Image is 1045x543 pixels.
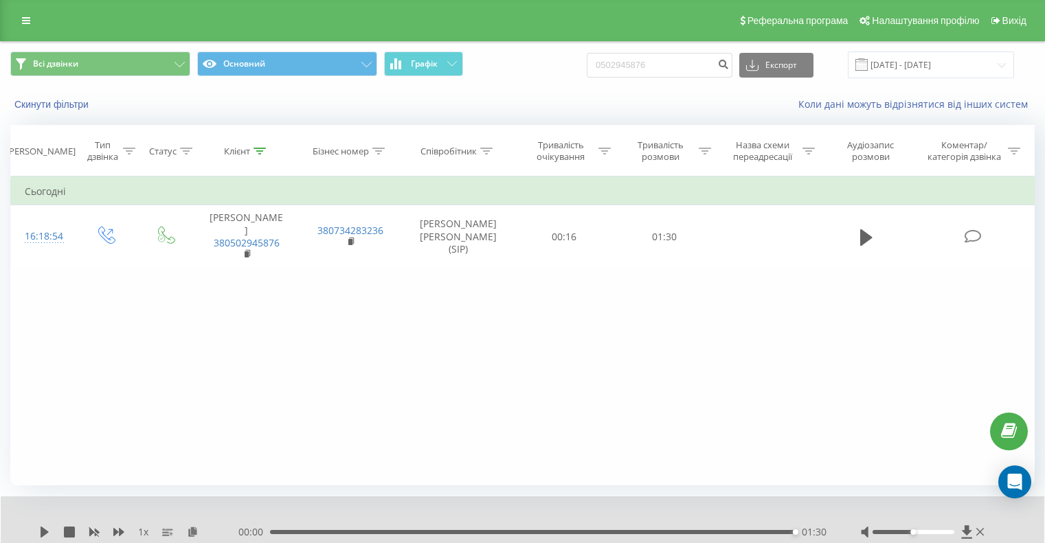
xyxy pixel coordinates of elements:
[739,53,813,78] button: Експорт
[194,205,298,268] td: [PERSON_NAME]
[197,51,377,76] button: Основний
[515,205,614,268] td: 00:16
[6,146,76,157] div: [PERSON_NAME]
[411,59,438,69] span: Графік
[727,139,799,163] div: Назва схеми переадресації
[33,58,78,69] span: Всі дзвінки
[420,146,477,157] div: Співробітник
[1002,15,1026,26] span: Вихід
[317,224,383,237] a: 380734283236
[802,525,827,539] span: 01:30
[238,525,270,539] span: 00:00
[224,146,250,157] div: Клієнт
[149,146,177,157] div: Статус
[313,146,369,157] div: Бізнес номер
[748,15,849,26] span: Реферальна програма
[527,139,596,163] div: Тривалість очікування
[587,53,732,78] input: Пошук за номером
[138,525,148,539] span: 1 x
[924,139,1004,163] div: Коментар/категорія дзвінка
[10,98,95,111] button: Скинути фільтри
[11,178,1035,205] td: Сьогодні
[614,205,714,268] td: 01:30
[627,139,695,163] div: Тривалість розмови
[87,139,119,163] div: Тип дзвінка
[910,529,916,535] div: Accessibility label
[403,205,515,268] td: [PERSON_NAME] [PERSON_NAME] (SIP)
[872,15,979,26] span: Налаштування профілю
[384,51,463,76] button: Графік
[793,529,798,535] div: Accessibility label
[10,51,190,76] button: Всі дзвінки
[25,223,61,250] div: 16:18:54
[798,97,1035,111] a: Коли дані можуть відрізнятися вiд інших систем
[998,465,1031,498] div: Open Intercom Messenger
[214,236,280,249] a: 380502945876
[831,139,911,163] div: Аудіозапис розмови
